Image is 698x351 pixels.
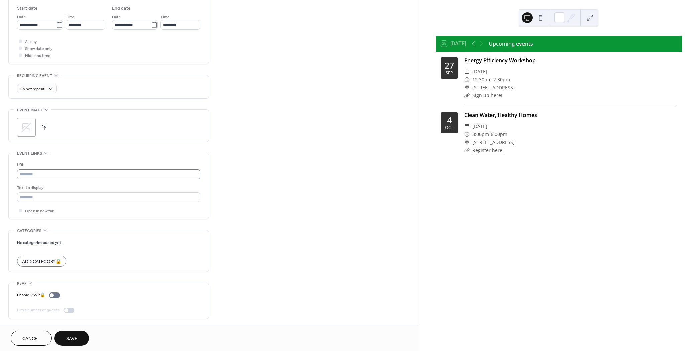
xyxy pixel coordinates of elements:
[160,14,170,21] span: Time
[464,146,470,154] div: ​
[489,130,491,138] span: -
[445,126,453,130] div: Oct
[11,331,52,346] button: Cancel
[492,76,493,84] span: -
[25,208,54,215] span: Open in new tab
[66,14,75,21] span: Time
[464,84,470,92] div: ​
[17,107,43,114] span: Event image
[17,14,26,21] span: Date
[112,14,121,21] span: Date
[464,56,536,64] a: Energy Efficiency Workshop
[25,38,37,45] span: All day
[112,5,131,12] div: End date
[17,161,199,168] div: URL
[472,130,489,138] span: 3:00pm
[464,138,470,146] div: ​
[472,84,516,92] a: [STREET_ADDRESS].
[472,122,487,130] span: [DATE]
[464,68,470,76] div: ​
[493,76,510,84] span: 2:30pm
[17,227,41,234] span: Categories
[464,76,470,84] div: ​
[472,92,502,98] a: Sign up here!
[447,116,452,124] div: 4
[20,85,45,93] span: Do not repeat
[17,72,52,79] span: Recurring event
[472,68,487,76] span: [DATE]
[17,280,27,287] span: RSVP
[472,147,504,153] a: Register here!
[491,130,507,138] span: 6:00pm
[464,130,470,138] div: ​
[17,118,36,137] div: ;
[17,307,60,314] div: Limit number of guests
[17,184,199,191] div: Text to display
[17,150,42,157] span: Event links
[17,239,62,246] span: No categories added yet.
[464,122,470,130] div: ​
[66,335,77,342] span: Save
[25,52,50,60] span: Hide end time
[25,45,52,52] span: Show date only
[22,335,40,342] span: Cancel
[472,76,492,84] span: 12:30pm
[54,331,89,346] button: Save
[445,61,454,70] div: 27
[464,91,470,99] div: ​
[17,5,38,12] div: Start date
[472,138,515,146] a: [STREET_ADDRESS]
[464,111,537,119] a: Clean Water, Healthy Homes
[489,40,533,48] div: Upcoming events
[446,71,453,75] div: Sep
